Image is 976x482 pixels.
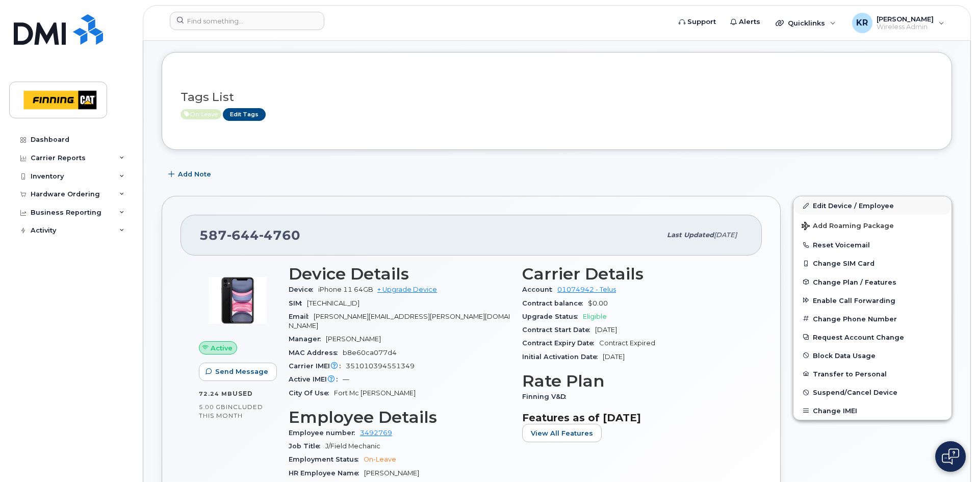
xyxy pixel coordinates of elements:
[802,222,894,232] span: Add Roaming Package
[522,313,583,320] span: Upgrade Status
[723,12,767,32] a: Alerts
[162,165,220,184] button: Add Note
[603,353,625,361] span: [DATE]
[687,17,716,27] span: Support
[199,403,263,420] span: included this month
[522,353,603,361] span: Initial Activation Date
[207,270,268,331] img: image20231002-4137094-9apcgt.jpeg
[289,313,510,329] span: [PERSON_NAME][EMAIL_ADDRESS][PERSON_NAME][DOMAIN_NAME]
[522,299,588,307] span: Contract balance
[595,326,617,334] span: [DATE]
[289,362,346,370] span: Carrier IMEI
[793,346,952,365] button: Block Data Usage
[289,299,307,307] span: SIM
[583,313,607,320] span: Eligible
[289,335,326,343] span: Manager
[557,286,616,293] a: 01074942 - Telus
[845,13,952,33] div: Kristie Reil
[334,389,416,397] span: Fort Mc [PERSON_NAME]
[672,12,723,32] a: Support
[364,469,419,477] span: [PERSON_NAME]
[793,365,952,383] button: Transfer to Personal
[522,265,743,283] h3: Carrier Details
[793,401,952,420] button: Change IMEI
[199,403,226,411] span: 5.00 GB
[233,390,253,397] span: used
[364,455,396,463] span: On-Leave
[793,291,952,310] button: Enable Call Forwarding
[181,91,933,104] h3: Tags List
[227,227,259,243] span: 644
[793,196,952,215] a: Edit Device / Employee
[793,310,952,328] button: Change Phone Number
[289,408,510,426] h3: Employee Details
[877,23,934,31] span: Wireless Admin
[768,13,843,33] div: Quicklinks
[813,389,897,396] span: Suspend/Cancel Device
[793,273,952,291] button: Change Plan / Features
[289,469,364,477] span: HR Employee Name
[223,108,266,121] a: Edit Tags
[599,339,655,347] span: Contract Expired
[326,335,381,343] span: [PERSON_NAME]
[667,231,714,239] span: Last updated
[289,286,318,293] span: Device
[793,215,952,236] button: Add Roaming Package
[289,313,314,320] span: Email
[522,326,595,334] span: Contract Start Date
[522,412,743,424] h3: Features as of [DATE]
[170,12,324,30] input: Find something...
[215,367,268,376] span: Send Message
[813,278,896,286] span: Change Plan / Features
[325,442,380,450] span: J/Field Mechanic
[522,424,602,442] button: View All Features
[289,429,360,437] span: Employee number
[343,349,397,357] span: b8e60ca077d4
[343,375,349,383] span: —
[289,265,510,283] h3: Device Details
[289,389,334,397] span: City Of Use
[588,299,608,307] span: $0.00
[522,286,557,293] span: Account
[259,227,300,243] span: 4760
[793,254,952,272] button: Change SIM Card
[377,286,437,293] a: + Upgrade Device
[289,442,325,450] span: Job Title
[307,299,359,307] span: [TECHNICAL_ID]
[360,429,392,437] a: 3492769
[289,455,364,463] span: Employment Status
[531,428,593,438] span: View All Features
[289,375,343,383] span: Active IMEI
[289,349,343,357] span: MAC Address
[714,231,737,239] span: [DATE]
[522,393,571,400] span: Finning V&D
[793,383,952,401] button: Suspend/Cancel Device
[318,286,373,293] span: iPhone 11 64GB
[813,296,895,304] span: Enable Call Forwarding
[522,339,599,347] span: Contract Expiry Date
[181,109,221,119] span: Active
[522,372,743,390] h3: Rate Plan
[788,19,825,27] span: Quicklinks
[199,390,233,397] span: 72.24 MB
[877,15,934,23] span: [PERSON_NAME]
[856,17,868,29] span: KR
[199,227,300,243] span: 587
[178,169,211,179] span: Add Note
[211,343,233,353] span: Active
[199,363,277,381] button: Send Message
[793,328,952,346] button: Request Account Change
[739,17,760,27] span: Alerts
[346,362,415,370] span: 351010394551349
[942,448,959,465] img: Open chat
[793,236,952,254] button: Reset Voicemail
